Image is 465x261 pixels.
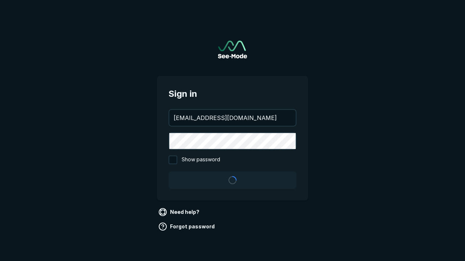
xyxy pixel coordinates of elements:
img: See-Mode Logo [218,41,247,58]
a: Need help? [157,206,202,218]
span: Show password [182,156,220,164]
input: your@email.com [169,110,296,126]
a: Go to sign in [218,41,247,58]
span: Sign in [169,87,296,100]
a: Forgot password [157,221,218,232]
